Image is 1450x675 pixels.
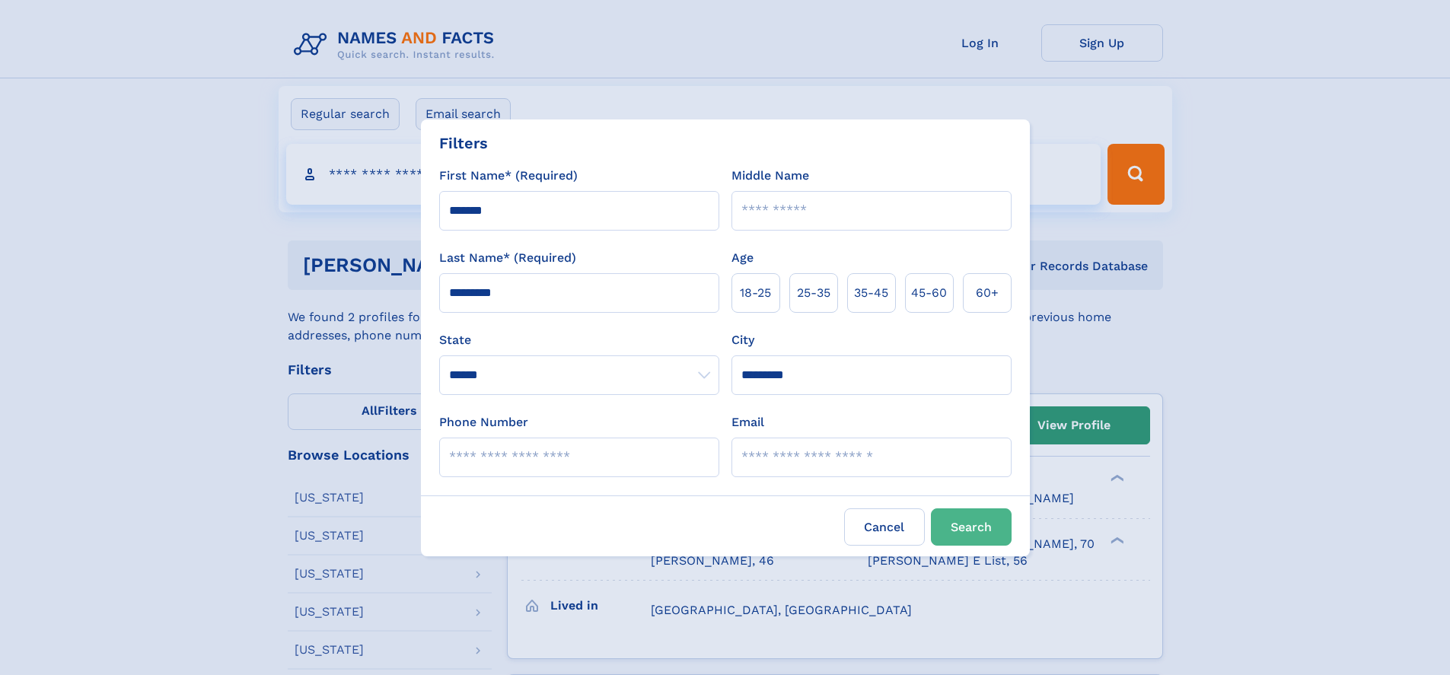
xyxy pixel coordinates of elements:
[439,413,528,431] label: Phone Number
[740,284,771,302] span: 18‑25
[731,167,809,185] label: Middle Name
[931,508,1012,546] button: Search
[731,413,764,431] label: Email
[976,284,999,302] span: 60+
[439,331,719,349] label: State
[844,508,925,546] label: Cancel
[731,331,754,349] label: City
[854,284,888,302] span: 35‑45
[439,167,578,185] label: First Name* (Required)
[731,249,754,267] label: Age
[797,284,830,302] span: 25‑35
[911,284,947,302] span: 45‑60
[439,249,576,267] label: Last Name* (Required)
[439,132,488,154] div: Filters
